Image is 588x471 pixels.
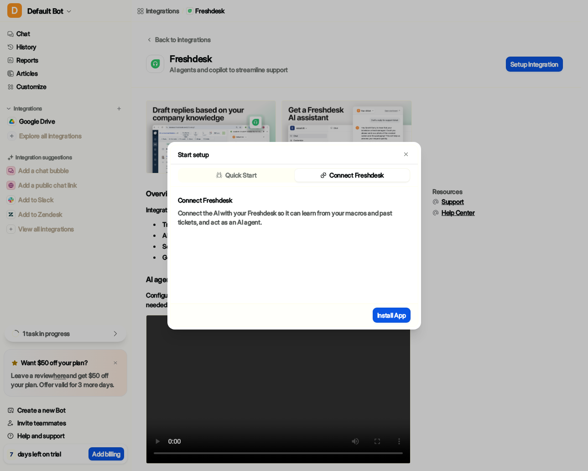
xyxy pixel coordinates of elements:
p: Quick Start [225,171,257,180]
p: Connect Freshdesk [329,171,384,180]
p: Connect the AI with your Freshdesk so it can learn from your macros and past tickets, and act as ... [178,209,411,227]
p: Start setup [178,150,209,159]
button: Install App [373,308,411,323]
p: Connect Freshdesk [178,196,411,205]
